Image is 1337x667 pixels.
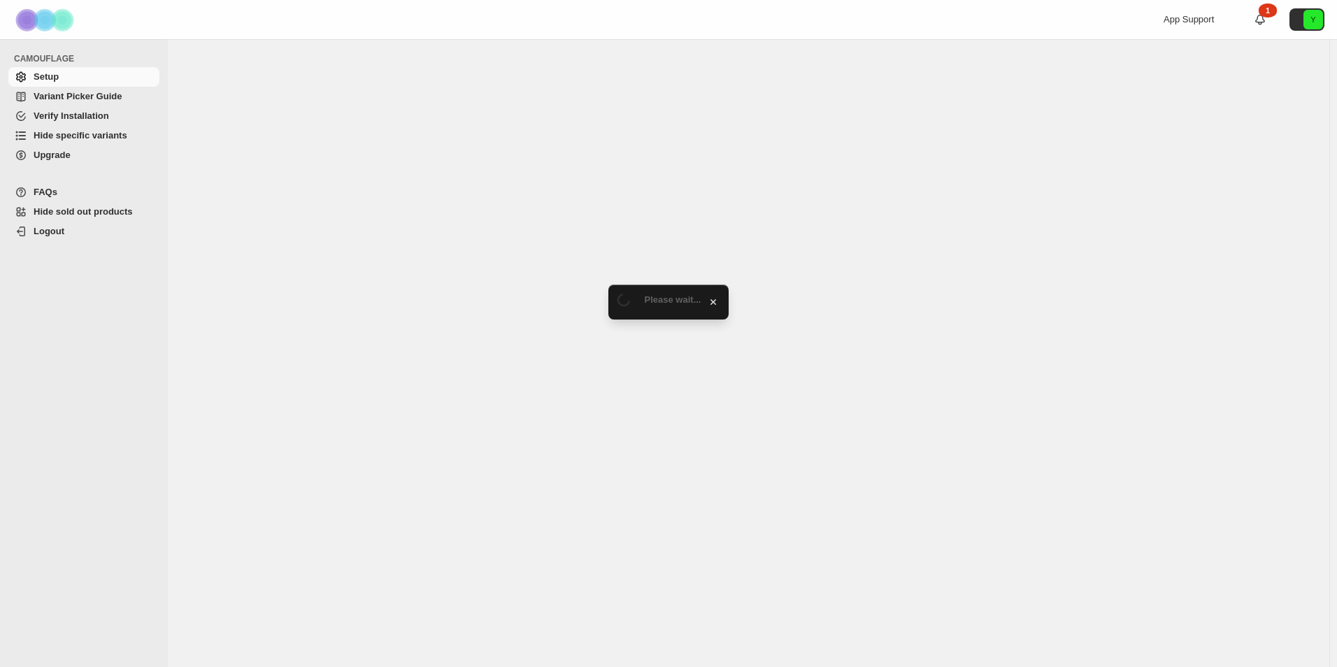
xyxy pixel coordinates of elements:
span: Please wait... [645,294,701,305]
a: Setup [8,67,159,87]
span: App Support [1164,14,1214,24]
span: Avatar with initials Y [1303,10,1323,29]
a: Verify Installation [8,106,159,126]
button: Avatar with initials Y [1289,8,1324,31]
span: Upgrade [34,150,71,160]
span: Verify Installation [34,110,109,121]
a: Upgrade [8,145,159,165]
a: Hide sold out products [8,202,159,222]
span: CAMOUFLAGE [14,53,161,64]
div: 1 [1259,3,1277,17]
a: 1 [1253,13,1267,27]
a: Logout [8,222,159,241]
a: Hide specific variants [8,126,159,145]
a: FAQs [8,182,159,202]
img: Camouflage [11,1,81,39]
span: Variant Picker Guide [34,91,122,101]
text: Y [1310,15,1316,24]
a: Variant Picker Guide [8,87,159,106]
span: FAQs [34,187,57,197]
span: Setup [34,71,59,82]
span: Hide specific variants [34,130,127,141]
span: Logout [34,226,64,236]
span: Hide sold out products [34,206,133,217]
